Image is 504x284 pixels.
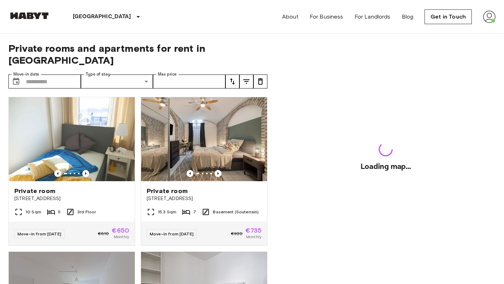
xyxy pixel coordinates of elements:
label: Move-in date [13,71,39,77]
button: Previous image [54,170,61,177]
p: [GEOGRAPHIC_DATA] [73,13,131,21]
img: Marketing picture of unit DE-02-011-001-01HF [9,97,135,181]
button: Choose date [9,74,23,88]
a: For Business [310,13,343,21]
h2: Loading map... [360,162,411,172]
span: 3rd Floor [77,209,96,215]
a: Get in Touch [425,9,472,24]
button: tune [239,74,253,88]
span: €650 [112,227,129,234]
span: Basement (Souterrain) [213,209,259,215]
span: 7 [193,209,196,215]
img: Habyt [8,12,50,19]
a: Blog [402,13,414,21]
button: tune [225,74,239,88]
span: €920 [231,230,243,237]
span: Private room [14,187,55,195]
a: About [282,13,299,21]
span: Move-in from [DATE] [17,231,61,236]
span: 15.3 Sqm [158,209,176,215]
label: Max price [158,71,177,77]
span: Move-in from [DATE] [150,231,194,236]
button: tune [253,74,267,88]
span: Private room [147,187,188,195]
span: [STREET_ADDRESS] [147,195,261,202]
span: [STREET_ADDRESS] [14,195,129,202]
span: 5 [58,209,61,215]
img: avatar [483,10,496,23]
img: Marketing picture of unit DE-02-004-006-05HF [141,97,267,181]
button: Previous image [187,170,194,177]
button: Previous image [82,170,89,177]
button: Previous image [215,170,222,177]
a: Marketing picture of unit DE-02-004-006-05HFPrevious imagePrevious imagePrivate room[STREET_ADDRE... [141,97,267,246]
span: 10 Sqm [26,209,41,215]
span: €735 [245,227,261,234]
span: Private rooms and apartments for rent in [GEOGRAPHIC_DATA] [8,42,267,66]
span: €810 [98,230,109,237]
a: For Landlords [355,13,391,21]
label: Type of stay [86,71,110,77]
span: Monthly [114,234,129,240]
span: Monthly [246,234,261,240]
a: Marketing picture of unit DE-02-011-001-01HFPrevious imagePrevious imagePrivate room[STREET_ADDRE... [8,97,135,246]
